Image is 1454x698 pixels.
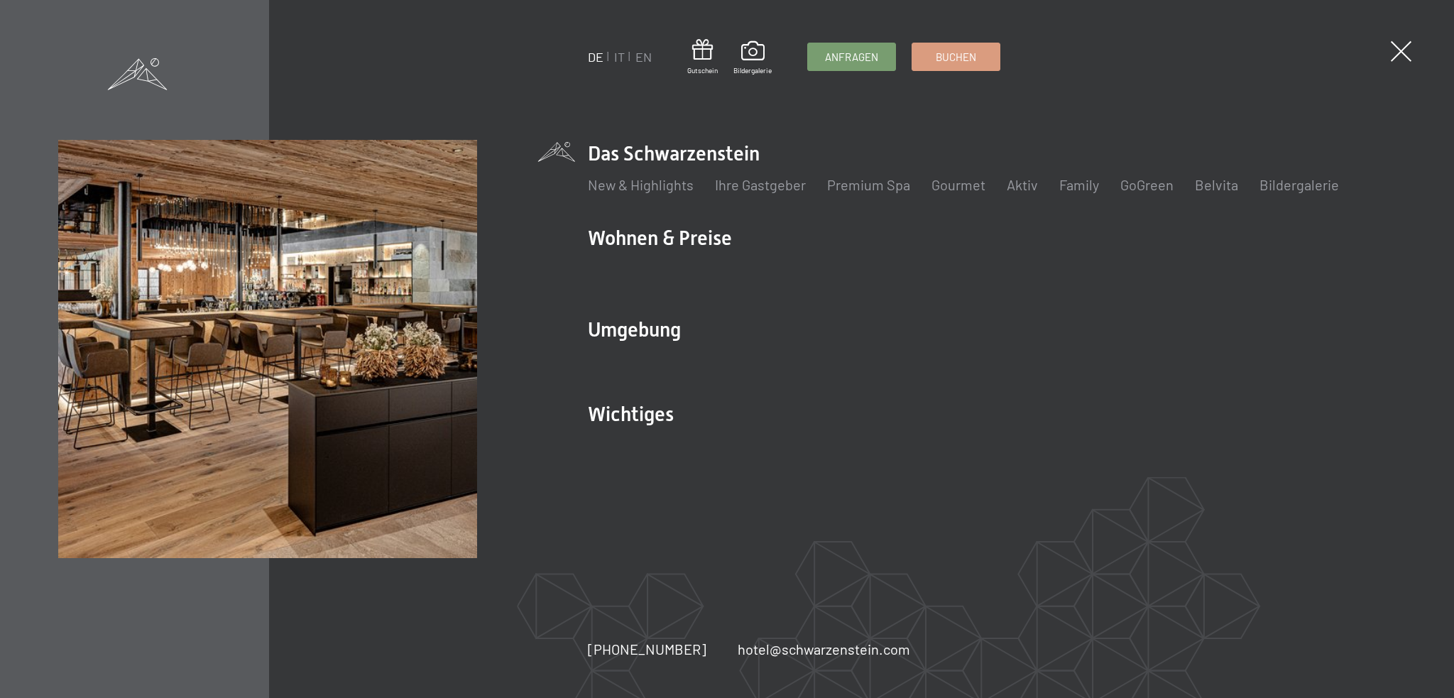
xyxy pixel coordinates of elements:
a: Ihre Gastgeber [715,176,806,193]
a: hotel@schwarzenstein.com [738,639,910,659]
span: Bildergalerie [733,65,772,75]
a: Aktiv [1007,176,1038,193]
a: GoGreen [1120,176,1174,193]
span: Gutschein [687,65,718,75]
a: Bildergalerie [733,41,772,75]
a: Anfragen [808,43,895,70]
a: Gourmet [931,176,985,193]
a: Gutschein [687,39,718,75]
span: Anfragen [825,50,878,65]
a: Family [1059,176,1099,193]
a: Belvita [1195,176,1238,193]
a: IT [614,49,625,65]
a: EN [635,49,652,65]
span: [PHONE_NUMBER] [588,640,706,658]
a: Bildergalerie [1259,176,1339,193]
a: Buchen [912,43,1000,70]
a: New & Highlights [588,176,694,193]
a: [PHONE_NUMBER] [588,639,706,659]
a: DE [588,49,603,65]
span: Buchen [936,50,976,65]
a: Premium Spa [827,176,910,193]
